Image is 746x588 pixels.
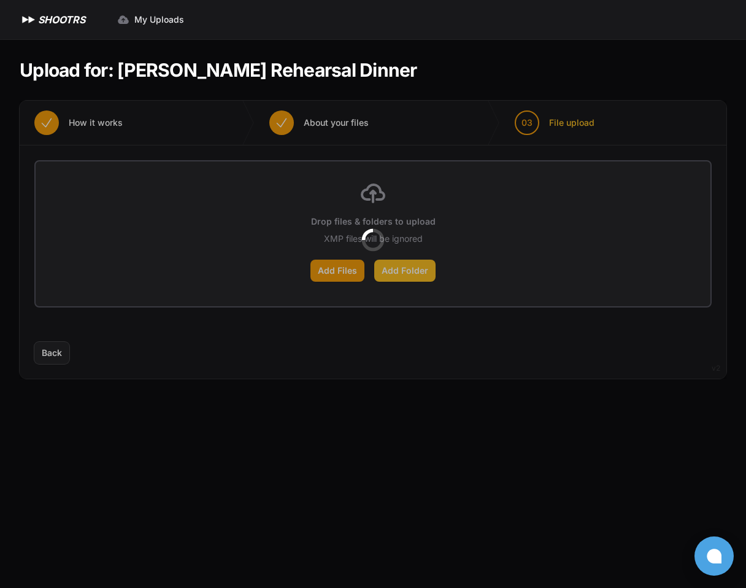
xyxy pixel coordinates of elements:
button: Open chat window [694,536,734,576]
span: My Uploads [134,14,184,26]
img: SHOOTRS [20,12,38,27]
h1: Upload for: [PERSON_NAME] Rehearsal Dinner [20,59,417,81]
a: SHOOTRS SHOOTRS [20,12,85,27]
h1: SHOOTRS [38,12,85,27]
a: My Uploads [110,9,191,31]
